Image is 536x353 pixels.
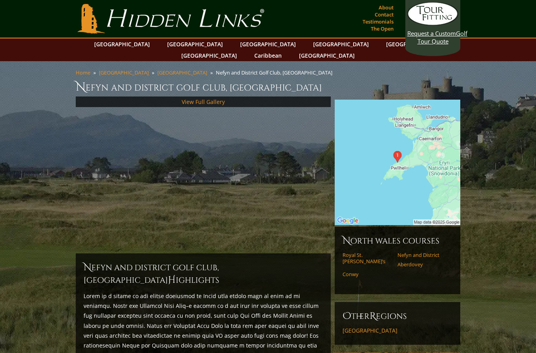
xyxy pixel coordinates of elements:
[343,310,351,322] span: O
[76,69,90,76] a: Home
[361,16,396,27] a: Testimonials
[343,252,392,265] a: Royal St. [PERSON_NAME]’s
[370,310,376,322] span: R
[377,2,396,13] a: About
[369,23,396,34] a: The Open
[343,235,452,247] h6: North Wales Courses
[90,38,154,50] a: [GEOGRAPHIC_DATA]
[250,50,286,61] a: Caribbean
[343,310,452,322] h6: ther egions
[182,98,225,106] a: View Full Gallery
[163,38,227,50] a: [GEOGRAPHIC_DATA]
[373,9,396,20] a: Contact
[216,69,335,76] li: Nefyn and District Golf Club, [GEOGRAPHIC_DATA]
[343,271,392,277] a: Conwy
[407,29,456,37] span: Request a Custom
[295,50,359,61] a: [GEOGRAPHIC_DATA]
[99,69,149,76] a: [GEOGRAPHIC_DATA]
[343,327,452,334] a: [GEOGRAPHIC_DATA]
[382,38,446,50] a: [GEOGRAPHIC_DATA]
[177,50,241,61] a: [GEOGRAPHIC_DATA]
[397,261,447,267] a: Aberdovey
[157,69,207,76] a: [GEOGRAPHIC_DATA]
[76,79,460,95] h1: Nefyn and District Golf Club, [GEOGRAPHIC_DATA]
[397,252,447,258] a: Nefyn and District
[309,38,373,50] a: [GEOGRAPHIC_DATA]
[407,2,458,45] a: Request a CustomGolf Tour Quote
[335,100,460,225] img: Google Map of Nefyn and District Golf Club, Morfa Nefyn Wales
[236,38,300,50] a: [GEOGRAPHIC_DATA]
[84,261,323,286] h2: Nefyn and District Golf Club, [GEOGRAPHIC_DATA] ighlights
[168,274,176,286] span: H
